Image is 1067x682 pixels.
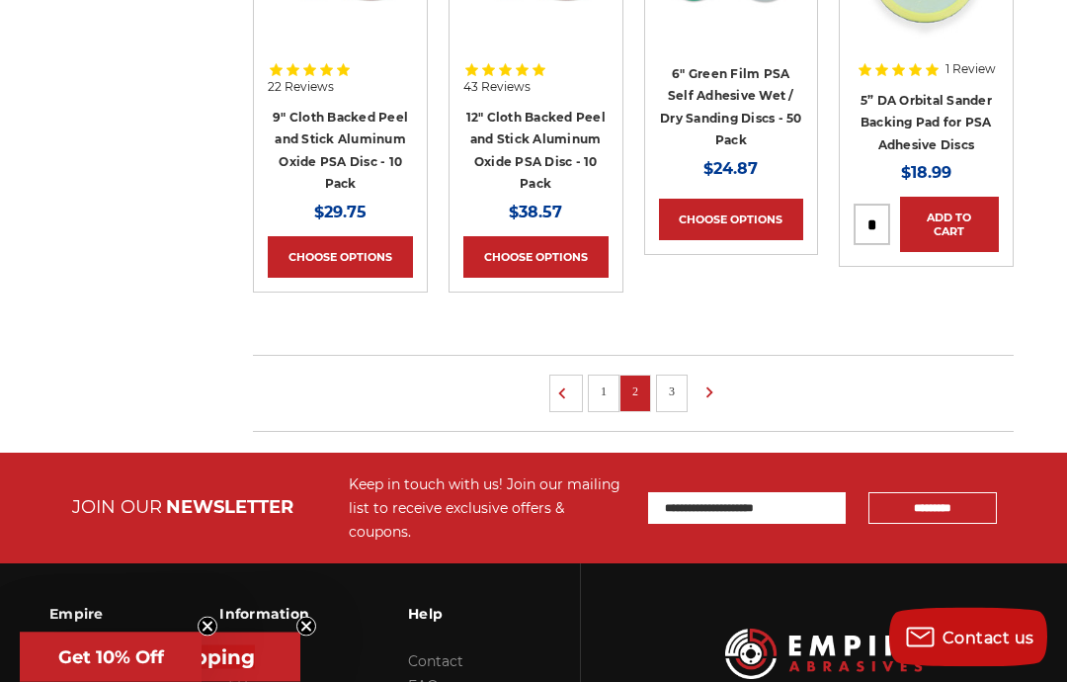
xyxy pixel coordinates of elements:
[594,382,614,403] a: 1
[20,633,202,682] div: Get 10% OffClose teaser
[408,653,463,671] a: Contact
[900,198,999,253] a: Add to Cart
[268,82,334,94] span: 22 Reviews
[198,617,217,637] button: Close teaser
[861,94,992,153] a: 5” DA Orbital Sander Backing Pad for PSA Adhesive Discs
[725,630,923,680] img: Empire Abrasives Logo Image
[889,608,1047,667] button: Contact us
[509,204,562,222] span: $38.57
[901,164,951,183] span: $18.99
[662,382,682,403] a: 3
[943,629,1034,647] span: Contact us
[625,382,645,403] a: 2
[463,237,609,279] a: Choose Options
[349,473,628,545] div: Keep in touch with us! Join our mailing list to receive exclusive offers & coupons.
[72,497,162,519] span: JOIN OUR
[463,82,531,94] span: 43 Reviews
[466,111,606,193] a: 12" Cloth Backed Peel and Stick Aluminum Oxide PSA Disc - 10 Pack
[219,594,309,636] h3: Information
[268,237,413,279] a: Choose Options
[703,160,758,179] span: $24.87
[166,497,293,519] span: NEWSLETTER
[296,617,316,637] button: Close teaser
[659,200,804,241] a: Choose Options
[314,204,367,222] span: $29.75
[945,64,996,76] span: 1 Review
[273,111,408,193] a: 9" Cloth Backed Peel and Stick Aluminum Oxide PSA Disc - 10 Pack
[408,594,470,636] h3: Help
[20,633,300,682] div: Get Free ShippingClose teaser
[49,594,121,677] h3: Empire Abrasives
[58,646,164,668] span: Get 10% Off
